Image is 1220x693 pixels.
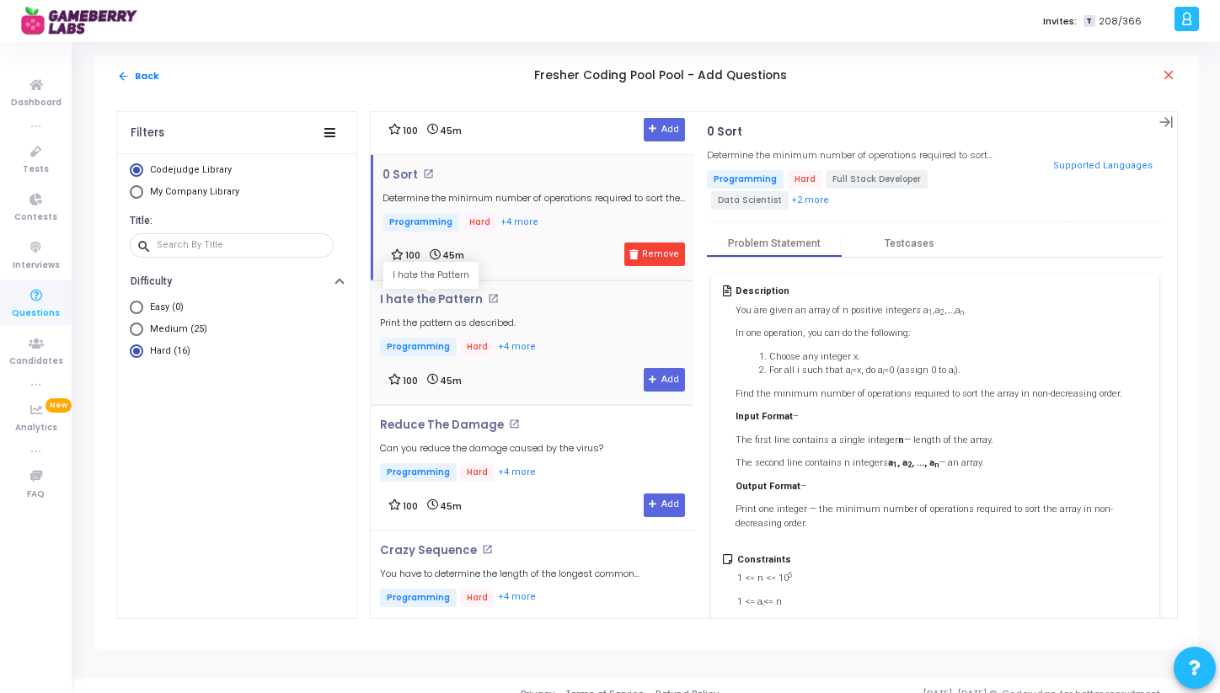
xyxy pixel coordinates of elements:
mat-icon: open_in_new [423,168,434,179]
mat-icon: open_in_new [488,293,499,304]
p: – [736,410,1148,424]
button: +4 more [497,465,537,481]
mat-icon: arrow_back [117,70,130,83]
span: Programming [707,170,784,189]
button: +4 more [497,339,537,355]
p: Reduce The Damage [380,418,504,432]
mat-radio-group: Select Library [130,301,344,366]
button: Back [116,68,160,84]
p: The second line contains n integers — an array. [736,456,1148,471]
span: 208/366 [1099,14,1142,29]
h6: Difficulty [131,275,172,288]
div: I hate the Pattern [383,262,479,288]
button: +4 more [500,215,539,231]
span: Contests [14,211,57,225]
span: Questions [12,307,60,321]
span: 45m [440,125,462,136]
div: Testcases [885,237,934,250]
h5: Description [736,285,1148,296]
p: 0 Sort [383,168,418,182]
span: Full Stack Developer [826,170,928,189]
span: Programming [383,213,459,232]
span: Hard [788,170,822,189]
span: Data Scientist [711,191,789,210]
p: Print one integer — the minimum number of operations required to sort the array in non-decreasing... [736,503,1148,530]
p: – [736,480,1148,494]
p: You are given an array of n positive integers a ,a ,…,a . [736,304,1148,318]
span: 100 [403,501,418,512]
p: 1 <= a <= n [737,595,793,610]
span: 45m [442,250,464,261]
span: Hard [460,463,495,482]
span: Interviews [13,259,60,273]
p: In one operation, you can do the following: [736,327,1148,341]
li: Choose any integer x. [769,350,1148,365]
mat-icon: open_in_new [482,544,493,555]
span: Analytics [15,421,57,435]
h5: Determine the minimum number of operations required to sort the array in non-decreasing order. [383,193,693,204]
h5: Print the pattern as described. [380,317,516,328]
h5: You have to determine the length of the longest common subsequence of three strings. [380,568,693,579]
span: 100 [403,376,418,386]
p: 0 Sort [707,125,742,139]
sub: 1 [893,461,897,469]
span: FAQ [27,488,45,502]
span: Hard [460,589,495,607]
strong: a , a , ..., a [888,457,939,468]
button: +2 more [790,193,830,209]
strong: Output Format [736,481,800,492]
span: Programming [380,338,457,356]
button: Add [644,493,685,517]
p: Find the minimum number of operations required to sort the array in non-decreasing order. [736,387,1148,402]
p: 1 <= n <= 10 [737,572,793,586]
span: 100 [403,125,418,136]
span: Candidates [9,354,63,369]
button: Difficulty [117,268,356,294]
div: Filters [131,126,164,140]
h5: Determine the minimum number of operations required to sort the array in non-decreasing order. [707,150,1003,161]
h5: Constraints [737,554,793,565]
sub: 2 [907,461,912,469]
span: Easy (0) [143,301,184,315]
sub: 2 [940,308,944,317]
span: Codejudge Library [150,164,232,175]
input: Search By Title [157,240,327,250]
p: Crazy Sequence [380,544,477,557]
img: logo [21,4,147,38]
h6: Title: [130,215,340,227]
span: Hard [460,338,495,356]
mat-radio-group: Select Library [130,163,344,203]
span: T [1084,15,1094,28]
sub: i [954,368,955,376]
button: Add [644,118,685,141]
span: My Company Library [150,186,239,197]
button: Add [644,368,685,392]
span: New [45,398,72,413]
li: For all i such that a =x, do a =0 (assign 0 to a ). [769,364,1148,378]
mat-icon: open_in_new [509,418,520,429]
span: Hard [463,213,497,232]
span: Medium (25) [143,323,207,337]
sub: n [960,308,964,317]
button: Remove [624,243,685,266]
span: 45m [440,376,462,386]
span: Programming [380,589,457,607]
h5: Can you reduce the damage caused by the virus? [380,443,603,454]
p: The first line contains a single integer — length of the array. [736,434,1148,448]
strong: Input Format [736,411,793,422]
h5: Fresher Coding Pool Pool - Add Questions [534,69,787,83]
button: +4 more [497,589,537,605]
span: 100 [405,250,420,261]
sub: i [851,368,852,376]
span: 45m [440,501,462,512]
div: Problem Statement [728,237,821,250]
mat-icon: search [136,238,157,253]
sub: i [883,368,884,376]
span: Programming [380,463,457,482]
b: n [898,434,904,445]
p: I hate the Pattern [380,293,483,307]
sup: 5 [789,571,793,579]
span: Tests [23,163,49,177]
label: Invites: [1043,14,1077,29]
